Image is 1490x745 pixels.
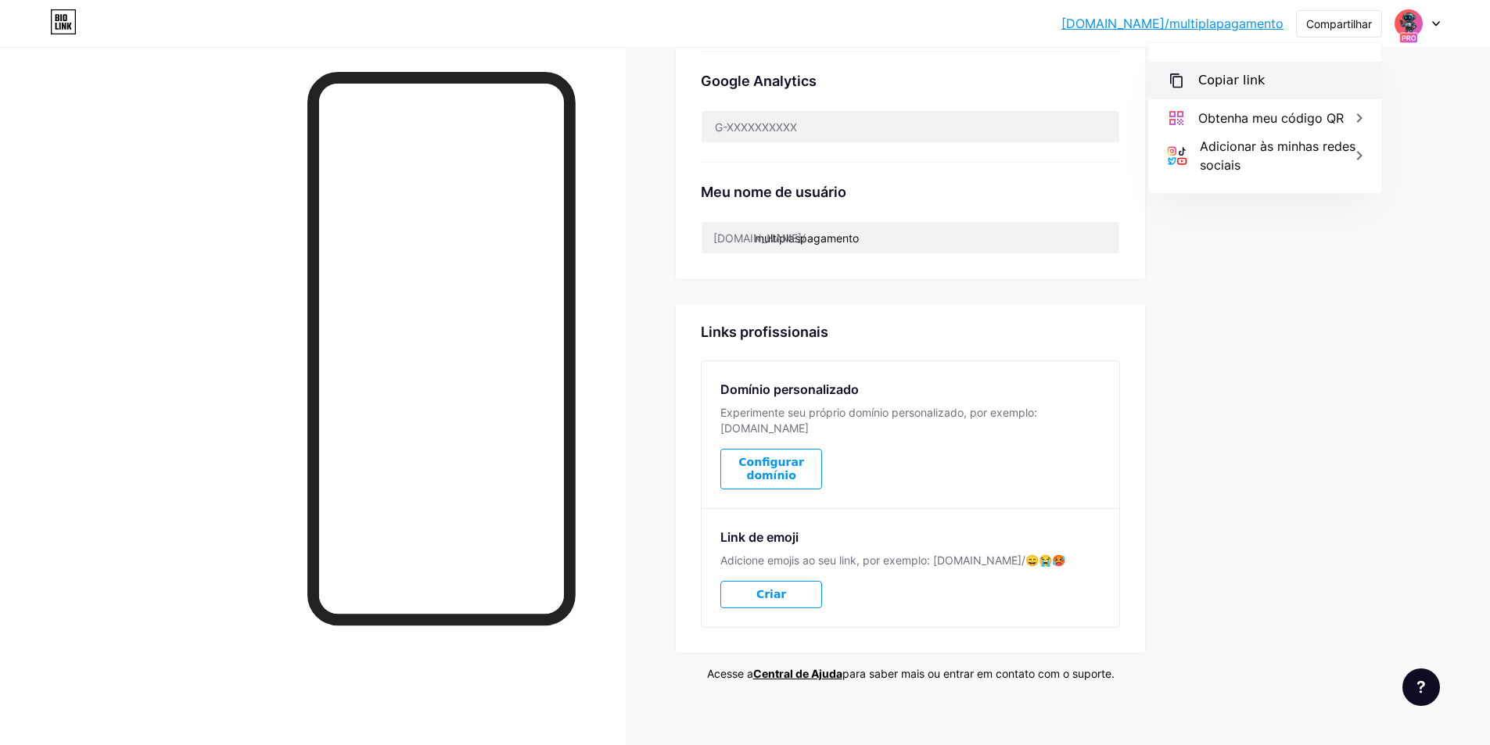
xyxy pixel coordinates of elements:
button: Criar [720,581,822,608]
font: Meu nome de usuário [701,184,846,200]
font: Domínio personalizado [720,381,859,397]
font: Compartilhar [1306,17,1372,30]
font: Links profissionais [701,324,828,340]
font: [DOMAIN_NAME]/ [713,231,806,245]
font: Acesse a [707,667,753,680]
font: Adicione emojis ao seu link, por exemplo: [DOMAIN_NAME]/😄😭🥵 [720,553,1065,567]
a: [DOMAIN_NAME]/multiplapagamento [1061,14,1284,33]
input: nome de usuário [702,222,1119,253]
font: para saber mais ou entrar em contato com o suporte. [842,667,1115,680]
font: Criar [756,588,786,600]
font: Adicionar às minhas redes sociais [1200,138,1355,173]
font: Configurar domínio [738,456,803,482]
font: Copiar link [1198,73,1265,88]
img: ferramentas multiplas [1394,9,1424,38]
button: Configurar domínio [720,449,822,489]
font: Obtenha meu código QR [1198,110,1344,126]
a: Central de Ajuda [753,667,842,680]
font: [DOMAIN_NAME]/multiplapagamento [1061,16,1284,31]
input: G-XXXXXXXXXX [702,111,1119,142]
font: Link de emoji [720,529,799,545]
font: Experimente seu próprio domínio personalizado, por exemplo: [DOMAIN_NAME] [720,406,1037,435]
font: Google Analytics [701,73,817,89]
